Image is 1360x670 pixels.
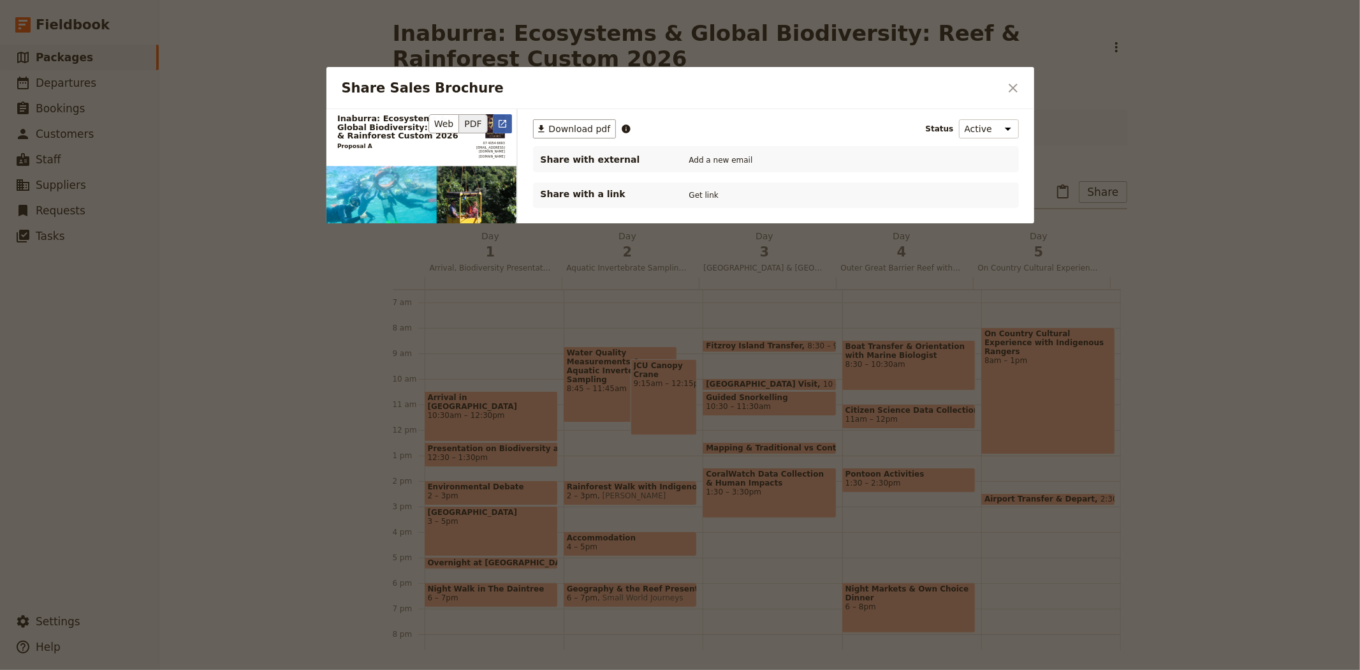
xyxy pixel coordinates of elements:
[549,123,611,135] span: Download pdf
[337,143,469,150] p: Proposal A
[337,114,469,140] h1: Inaburra: Ecosystems & Global Biodiversity: Reef & Rainforest Custom 2026
[493,114,512,133] button: Open full preview
[541,153,668,166] span: Share with external
[459,114,487,133] button: PDF
[541,188,668,200] p: Share with a link
[342,78,1000,98] h2: Share Sales Brochure
[686,188,722,202] button: Get link
[1002,77,1024,99] button: Close dialog
[476,154,505,158] a: https://www.smallworldjourneys.com.au
[686,153,756,167] button: Add a new email
[476,141,505,145] span: 07 4054 6693
[485,114,504,138] img: Small World Journeys logo
[428,114,460,133] button: Web
[533,119,617,138] button: ​Download pdf
[926,124,954,134] span: Status
[959,119,1019,138] select: Status
[476,146,505,154] a: groups@smallworldjourneys.com.au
